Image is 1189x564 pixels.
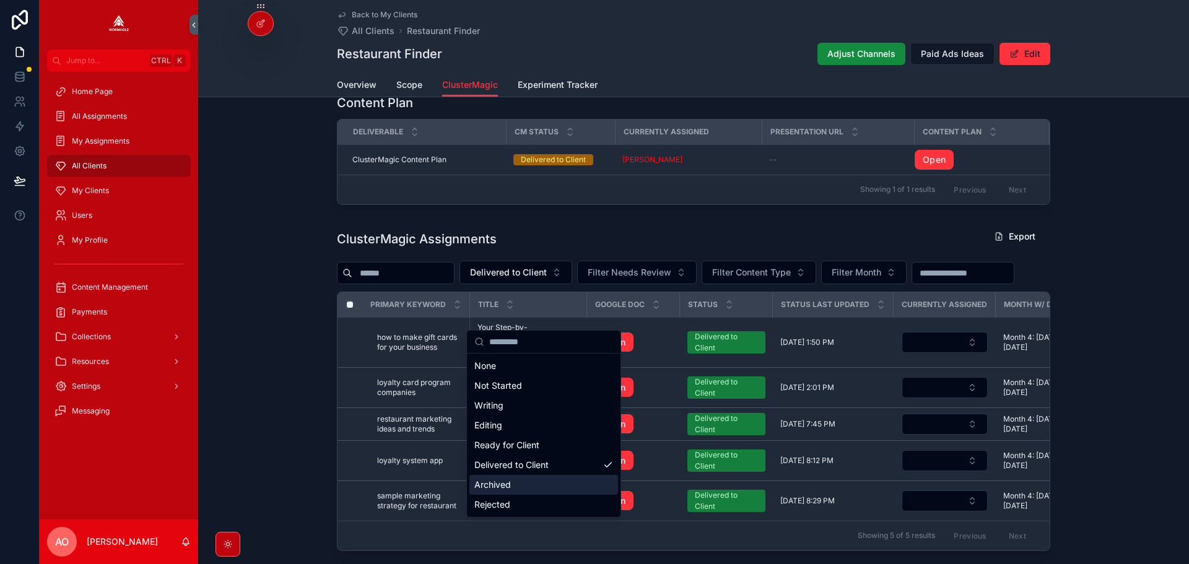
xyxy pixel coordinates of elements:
button: Select Button [902,414,988,435]
a: My Profile [47,229,191,251]
a: Delivered to Client [687,376,765,399]
h1: Restaurant Finder [337,45,442,63]
a: Users [47,204,191,227]
div: Delivered to Client [695,449,758,472]
a: Messaging [47,400,191,422]
a: Select Button [901,413,988,435]
span: Paid Ads Ideas [921,48,984,60]
div: Delivered to Client [469,455,618,475]
a: Open [594,451,673,471]
a: Open [915,150,954,170]
a: [DATE] 7:45 PM [780,419,886,429]
a: Open [594,332,673,352]
span: [DATE] 8:12 PM [780,456,834,466]
a: Payments [47,301,191,323]
a: Select Button [901,331,988,354]
a: ClusterMagic Content Plan [352,155,499,165]
a: -- [769,155,907,165]
div: Delivered to Client [695,490,758,512]
span: Filter Content Type [712,266,791,279]
a: loyalty card program companies [377,378,462,397]
span: Content Management [72,282,148,292]
a: Resources [47,350,191,373]
span: Currently Assigned [902,300,987,310]
a: Delivered to Client [687,331,765,354]
div: Writing [469,396,618,415]
img: App logo [109,15,129,35]
div: Suggestions [467,354,621,517]
button: Select Button [902,490,988,511]
a: Month 4: [DATE] - [DATE] [1003,378,1091,397]
span: Scope [396,79,422,91]
a: Delivered to Client [687,449,765,472]
a: Open [915,150,1034,170]
a: My Clients [47,180,191,202]
a: loyalty system app [377,456,462,466]
span: Month w/ Dates [1004,300,1071,310]
a: [PERSON_NAME] [622,155,682,165]
a: Back to My Clients [337,10,417,20]
h1: ClusterMagic Assignments [337,230,497,248]
span: Currently Assigned [624,127,709,137]
button: Edit [1000,43,1050,65]
div: Delivered to Client [521,154,586,165]
button: Select Button [902,450,988,471]
span: Filter Needs Review [588,266,671,279]
a: Content Management [47,276,191,298]
span: Google Doc [595,300,645,310]
span: Content Plan [923,127,982,137]
span: Delivered to Client [470,266,547,279]
a: Month 4: [DATE] - [DATE] [1003,491,1091,511]
a: Delivered to Client [687,413,765,435]
a: Delivered to Client [687,490,765,512]
button: Jump to...CtrlK [47,50,191,72]
div: None [469,356,618,376]
a: Select Button [901,376,988,399]
div: Delivered to Client [695,376,758,399]
button: Paid Ads Ideas [910,43,995,65]
a: restaurant marketing ideas and trends [377,414,462,434]
span: Users [72,210,92,220]
a: Month 4: [DATE] - [DATE] [1003,451,1091,471]
span: All Assignments [72,111,127,121]
a: Open [594,378,673,397]
span: All Clients [72,161,107,171]
div: Rejected [469,495,618,514]
span: Month 4: [DATE] - [DATE] [1003,332,1091,352]
span: My Clients [72,186,109,196]
span: Title [478,300,499,310]
span: Resources [72,357,109,367]
span: Restaurant Finder [407,25,480,37]
span: how to make gift cards for your business [377,332,462,352]
a: All Clients [47,155,191,177]
span: Ctrl [150,54,172,67]
a: Open [594,491,673,511]
span: [DATE] 1:50 PM [780,337,834,347]
a: Select Button [901,490,988,512]
div: Editing [469,415,618,435]
span: All Clients [352,25,394,37]
a: Your Step-by-[PERSON_NAME] to Launching Restaurant Gift Cards [477,323,580,362]
a: [DATE] 8:12 PM [780,456,886,466]
button: Select Button [702,261,816,284]
a: Scope [396,74,422,98]
span: My Assignments [72,136,129,146]
span: Payments [72,307,107,317]
span: Messaging [72,406,110,416]
button: Select Button [577,261,697,284]
button: Select Button [459,261,572,284]
span: Status Last Updated [781,300,869,310]
h1: Content Plan [337,94,413,111]
span: Deliverable [353,127,403,137]
span: loyalty system app [377,456,443,466]
span: Settings [72,381,100,391]
div: Archived [469,475,618,495]
a: Delivered to Client [513,154,608,165]
span: [DATE] 7:45 PM [780,419,835,429]
a: sample marketing strategy for restaurant [377,491,462,511]
button: Adjust Channels [817,43,905,65]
